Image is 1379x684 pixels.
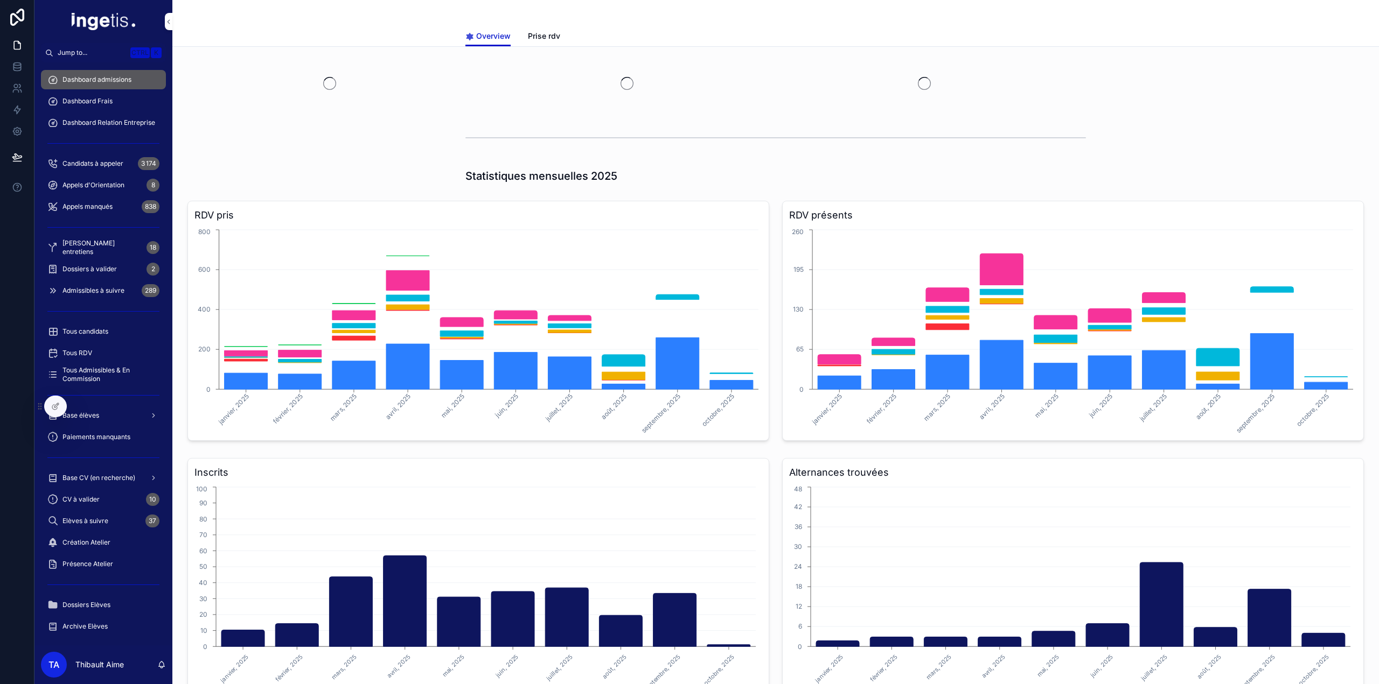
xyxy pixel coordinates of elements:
a: Dashboard Frais [41,91,166,111]
a: Dashboard Relation Entreprise [41,113,166,132]
div: 2 [147,263,159,276]
a: Appels manqués838 [41,197,166,216]
h3: RDV pris [194,208,762,223]
span: Dashboard admissions [62,75,131,84]
tspan: 42 [794,503,802,511]
text: août, 2025 [1195,653,1223,680]
a: Prise rdv [528,26,560,48]
span: Appels d'Orientation [62,181,124,189]
tspan: février, 2025 [865,392,898,426]
tspan: 600 [198,265,211,273]
span: Dossiers à valider [62,265,117,273]
div: 838 [142,200,159,213]
a: Dossiers à valider2 [41,259,166,279]
a: Overview [465,26,511,47]
text: février, 2025 [868,653,899,683]
span: Dashboard Relation Entreprise [62,118,155,127]
tspan: 50 [199,562,207,570]
p: Thibault Aime [75,659,124,670]
tspan: mars, 2025 [922,392,952,422]
a: Présence Atelier [41,554,166,574]
a: Appels d'Orientation8 [41,175,166,195]
tspan: juin, 2025 [493,392,520,419]
a: Tous candidats [41,322,166,341]
a: Création Atelier [41,533,166,552]
span: Base élèves [62,411,99,420]
text: février, 2025 [274,653,304,683]
tspan: août, 2025 [1194,392,1222,421]
span: Elèves à suivre [62,517,108,525]
tspan: 65 [796,345,804,353]
a: Dossiers Elèves [41,595,166,615]
tspan: mai, 2025 [1033,392,1060,419]
text: avril, 2025 [980,653,1007,679]
a: Paiements manquants [41,427,166,447]
button: Jump to...CtrlK [41,43,166,62]
tspan: février, 2025 [271,392,304,426]
tspan: octobre, 2025 [700,392,736,428]
tspan: avril, 2025 [384,392,412,421]
text: août, 2025 [601,653,628,680]
tspan: 24 [794,562,802,570]
a: CV à valider10 [41,490,166,509]
div: 3 174 [138,157,159,170]
tspan: 20 [199,610,207,618]
tspan: 18 [796,582,802,590]
text: mars, 2025 [925,653,953,681]
text: juin, 2025 [1089,653,1115,679]
tspan: 40 [199,579,207,587]
tspan: septembre, 2025 [639,392,681,434]
span: Overview [476,31,511,41]
a: Dashboard admissions [41,70,166,89]
span: Dossiers Elèves [62,601,110,609]
text: mai, 2025 [1035,653,1061,678]
span: CV à valider [62,495,100,504]
span: TA [48,658,59,671]
tspan: 800 [198,228,211,236]
div: 10 [146,493,159,506]
tspan: 130 [793,305,804,313]
img: App logo [72,13,135,30]
tspan: juillet, 2025 [543,392,574,423]
tspan: 195 [793,265,804,273]
h3: RDV présents [789,208,1357,223]
div: scrollable content [34,62,172,645]
a: Tous RDV [41,343,166,363]
span: Tous Admissibles & En Commission [62,366,155,383]
tspan: 80 [199,515,207,523]
a: [PERSON_NAME] entretiens18 [41,238,166,257]
tspan: 260 [792,228,804,236]
span: Base CV (en recherche) [62,474,135,482]
span: Candidats à appeler [62,159,123,168]
tspan: 0 [203,643,207,651]
span: Jump to... [58,48,126,57]
span: Tous RDV [62,349,92,357]
span: Admissibles à suivre [62,286,124,295]
tspan: 100 [196,485,207,493]
span: Ctrl [130,47,150,58]
tspan: 10 [200,626,207,634]
div: chart [789,227,1357,434]
div: 18 [147,241,159,254]
tspan: 90 [199,499,207,507]
div: 8 [147,179,159,192]
a: Candidats à appeler3 174 [41,154,166,173]
div: chart [194,227,762,434]
span: Prise rdv [528,31,560,41]
span: K [152,48,161,57]
tspan: mars, 2025 [328,392,358,422]
span: Présence Atelier [62,560,113,568]
text: mai, 2025 [441,653,466,678]
tspan: 6 [798,622,802,630]
h1: Statistiques mensuelles 2025 [465,168,617,184]
text: juin, 2025 [494,653,520,679]
tspan: août, 2025 [600,392,628,421]
tspan: 30 [199,595,207,603]
tspan: 0 [799,385,804,393]
tspan: janvier, 2025 [810,392,844,426]
tspan: 48 [794,485,802,493]
a: Tous Admissibles & En Commission [41,365,166,384]
tspan: 70 [199,531,207,539]
tspan: janvier, 2025 [217,392,250,426]
text: juillet, 2025 [1139,653,1169,682]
